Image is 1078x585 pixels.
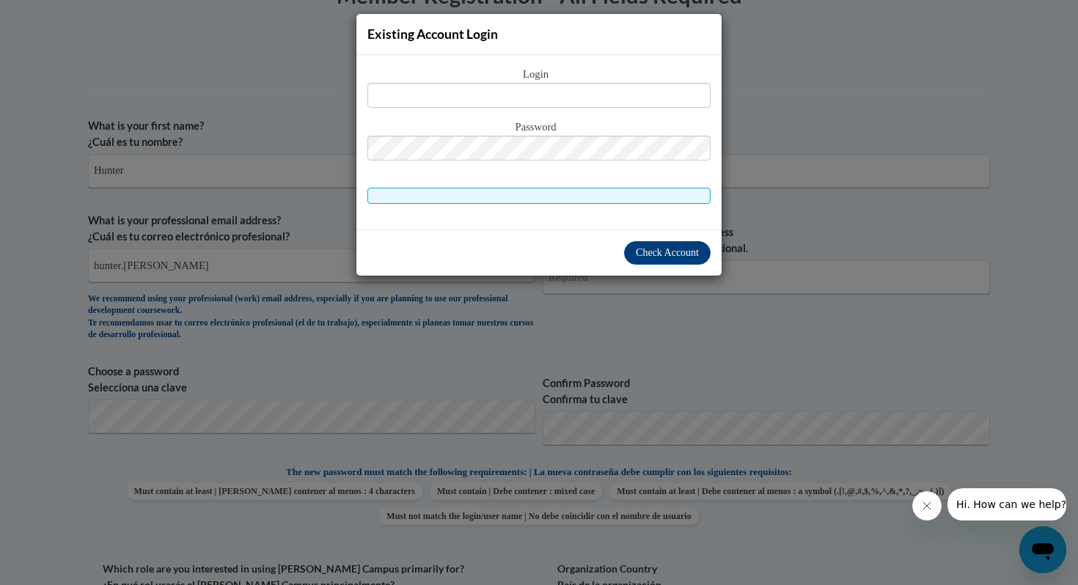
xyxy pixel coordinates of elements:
[367,26,498,42] span: Existing Account Login
[367,119,711,136] span: Password
[367,67,711,83] span: Login
[912,491,942,520] iframe: Close message
[624,241,711,265] button: Check Account
[947,488,1066,520] iframe: Message from company
[636,247,699,258] span: Check Account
